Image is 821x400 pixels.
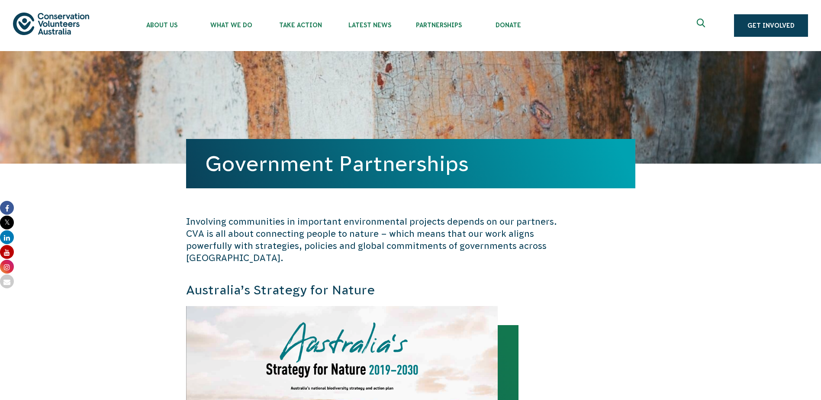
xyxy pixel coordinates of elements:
span: Take Action [266,22,335,29]
span: Expand search box [697,19,708,32]
span: Donate [473,22,543,29]
span: Latest News [335,22,404,29]
h3: Australia’s Strategy for Nature [186,281,557,299]
span: Partnerships [404,22,473,29]
a: Get Involved [734,14,808,37]
img: logo.svg [13,13,89,35]
span: About Us [127,22,196,29]
h1: Government Partnerships [205,152,616,175]
button: Expand search box Close search box [692,15,712,36]
p: Involving communities in important environmental projects depends on our partners. CVA is all abo... [186,216,557,264]
span: What We Do [196,22,266,29]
